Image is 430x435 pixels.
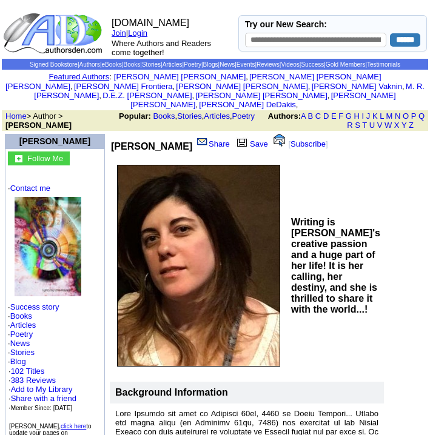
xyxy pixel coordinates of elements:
[197,137,207,147] img: share_page.gif
[204,111,230,121] a: Articles
[30,61,78,68] a: Signed Bookstore
[11,385,73,394] a: Add to My Library
[153,111,175,121] a: Books
[10,330,33,339] a: Poetry
[112,39,211,57] font: Where Authors and Readers come together!
[196,139,230,148] a: Share
[112,18,189,28] font: [DOMAIN_NAME]
[117,165,280,367] img: 86031.jpg
[291,217,380,314] b: Writing is [PERSON_NAME]'s creative passion and a huge part of her life! It is her calling, her d...
[15,197,81,296] img: 27070.jpg
[8,367,76,412] font: · ·
[34,82,425,100] a: M. R. [PERSON_NAME]
[315,111,321,121] a: C
[10,320,36,330] a: Articles
[347,121,352,130] a: R
[362,111,364,121] a: I
[10,302,59,311] a: Success story
[268,111,301,121] b: Authors:
[27,153,63,163] a: Follow Me
[115,387,228,397] b: Background Information
[79,61,99,68] a: Authors
[326,139,328,148] font: ]
[114,72,246,81] a: [PERSON_NAME] [PERSON_NAME]
[298,102,299,108] font: i
[175,84,176,90] font: i
[128,28,147,38] a: Login
[111,141,192,151] b: [PERSON_NAME]
[119,111,151,121] b: Popular:
[11,394,76,403] a: Share with a friend
[355,121,360,130] a: S
[73,84,74,90] font: i
[366,111,371,121] a: J
[291,139,326,148] a: Subscribe
[49,72,109,81] a: Featured Authors
[198,102,199,108] font: i
[377,121,383,130] a: V
[380,111,384,121] a: L
[234,139,268,148] a: Save
[326,61,366,68] a: Gold Members
[288,139,291,148] font: [
[245,19,327,29] label: Try our New Search:
[308,111,314,121] a: B
[248,74,249,81] font: i
[220,61,235,68] a: News
[312,82,402,91] a: [PERSON_NAME] Vaknin
[163,61,183,68] a: Articles
[394,121,400,130] a: X
[19,136,90,146] a: [PERSON_NAME]
[176,82,307,91] a: [PERSON_NAME] [PERSON_NAME]
[142,61,161,68] a: Stories
[5,72,425,109] font: , , , , , , , , , ,
[257,61,280,68] a: Reviews
[372,111,378,121] a: K
[184,61,201,68] a: Poetry
[8,385,76,412] font: · · ·
[124,61,141,68] a: Books
[5,111,27,121] a: Home
[5,111,72,130] font: > Author >
[126,28,152,38] font: |
[27,154,63,163] font: Follow Me
[74,82,173,91] a: [PERSON_NAME] Frontiera
[130,91,395,109] a: [PERSON_NAME] [PERSON_NAME]
[331,111,337,121] a: E
[194,93,195,99] font: i
[369,121,375,130] a: U
[232,111,255,121] a: Poetry
[8,184,102,413] font: · · · · · · · ·
[10,348,35,357] a: Stories
[338,111,343,121] a: F
[11,376,56,385] a: 383 Reviews
[237,61,255,68] a: Events
[112,28,126,38] a: Join
[15,155,22,162] img: gc.jpg
[362,121,367,130] a: T
[401,121,406,130] a: Y
[177,111,201,121] a: Stories
[346,111,352,121] a: G
[281,61,299,68] a: Videos
[310,84,311,90] font: i
[3,12,105,55] img: logo_ad.gif
[403,111,409,121] a: O
[354,111,360,121] a: H
[405,84,406,90] font: i
[367,61,400,68] a: Testimonials
[10,184,50,193] a: Contact me
[323,111,329,121] a: D
[101,93,102,99] font: i
[409,121,414,130] a: Z
[5,72,381,91] a: [PERSON_NAME] [PERSON_NAME] [PERSON_NAME]
[329,93,331,99] font: i
[61,423,86,430] a: click here
[11,367,45,376] a: 102 Titles
[235,137,249,147] img: library.gif
[203,61,218,68] a: Blogs
[301,61,324,68] a: Success
[30,61,400,68] span: | | | | | | | | | | | | | |
[199,100,296,109] a: [PERSON_NAME] DeDakis
[10,311,32,320] a: Books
